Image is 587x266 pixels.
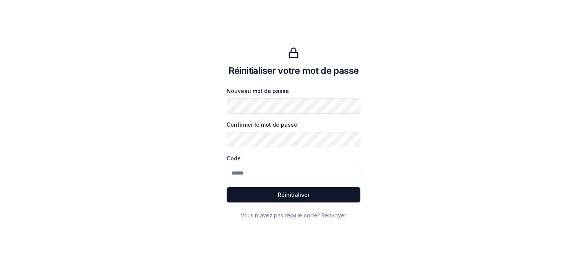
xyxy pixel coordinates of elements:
p: Vous n'avez pas reçu le code? [227,212,360,219]
button: Réinitialiser [227,187,360,202]
h1: Réinitialiser votre mot de passe [229,65,359,77]
label: Nouveau mot de passe [227,88,289,94]
label: Confirmer le mot de passe [227,121,297,128]
a: Renvoyer [321,212,346,219]
label: Code [227,155,241,162]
